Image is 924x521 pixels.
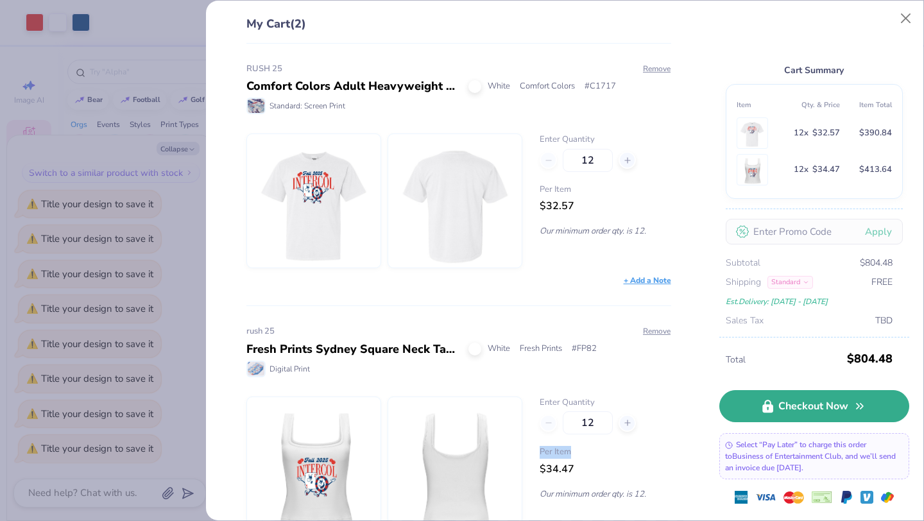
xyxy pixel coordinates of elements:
span: # C1717 [585,80,616,93]
button: Close [894,6,918,31]
p: Our minimum order qty. is 12. [540,488,671,500]
div: Comfort Colors Adult Heavyweight T-Shirt [246,78,459,95]
span: Standard: Screen Print [269,100,345,112]
img: Paypal [840,491,853,504]
input: – – [563,411,613,434]
div: Est. Delivery: [DATE] - [DATE] [726,295,893,309]
span: Digital Print [269,363,310,375]
span: $32.57 [540,199,574,213]
span: Shipping [726,275,761,289]
span: $413.64 [859,162,892,177]
span: # FP82 [572,343,597,355]
span: $32.57 [812,126,840,141]
span: Per Item [540,184,671,196]
span: $804.48 [847,347,893,370]
th: Item [737,95,789,115]
a: Checkout Now [719,390,909,422]
div: RUSH 25 [246,63,671,76]
span: Per Item [540,446,671,459]
div: Select “Pay Later” to charge this order to Business of Entertainment Club , and we’ll send an inv... [719,433,909,479]
div: rush 25 [246,325,671,338]
span: White [488,343,510,355]
img: Standard: Screen Print [248,99,264,113]
span: FREE [871,275,893,289]
img: GPay [881,491,894,504]
span: Fresh Prints [520,343,562,355]
span: Total [726,353,843,367]
input: Enter Promo Code [726,219,903,244]
span: Sales Tax [726,314,764,328]
button: Remove [642,63,671,74]
span: $390.84 [859,126,892,141]
th: Qty. & Price [788,95,840,115]
img: Venmo [860,491,873,504]
span: 12 x [794,126,809,141]
span: $804.48 [860,256,893,270]
span: 12 x [794,162,809,177]
div: Fresh Prints Sydney Square Neck Tank Top [246,341,459,358]
img: cheque [812,491,832,504]
span: White [488,80,510,93]
img: Digital Print [248,362,264,376]
span: $34.47 [812,162,840,177]
div: Standard [767,276,813,289]
span: Comfort Colors [520,80,575,93]
span: TBD [875,314,893,328]
img: Comfort Colors C1717 [259,134,369,268]
label: Enter Quantity [540,133,671,146]
input: – – [563,149,613,172]
span: Subtotal [726,256,760,270]
img: visa [755,487,776,508]
img: express [735,491,748,504]
label: Enter Quantity [540,397,671,409]
img: Comfort Colors C1717 [400,134,510,268]
div: Cart Summary [726,63,903,78]
div: My Cart (2) [246,15,671,44]
button: Remove [642,325,671,337]
span: $34.47 [540,462,574,476]
img: Fresh Prints FP82 [740,155,765,185]
img: Comfort Colors C1717 [740,118,765,148]
th: Item Total [840,95,892,115]
img: master-card [783,487,804,508]
div: + Add a Note [624,275,671,286]
p: Our minimum order qty. is 12. [540,225,671,237]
